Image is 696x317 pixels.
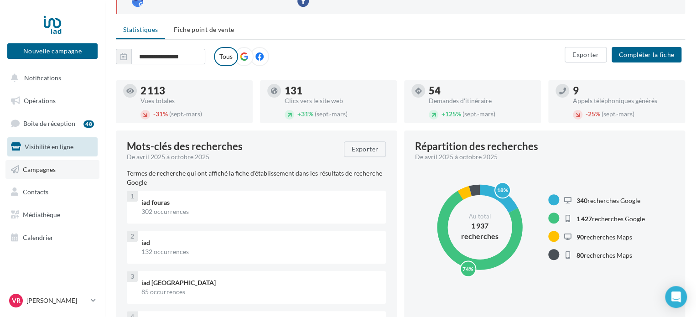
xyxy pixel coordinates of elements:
[24,97,56,104] span: Opérations
[140,86,245,96] div: 2 113
[573,86,678,96] div: 9
[441,110,445,118] span: +
[462,110,495,118] span: (sept.-mars)
[577,251,632,259] span: recherches Maps
[429,86,534,96] div: 54
[127,169,386,187] p: Termes de recherche qui ont affiché la fiche d'établissement dans les résultats de recherche Google
[83,120,94,128] div: 48
[23,211,60,218] span: Médiathèque
[153,110,156,118] span: -
[415,141,538,151] div: Répartition des recherches
[5,114,99,133] a: Boîte de réception48
[24,74,61,82] span: Notifications
[586,110,600,118] span: 25%
[602,110,634,118] span: (sept.-mars)
[153,110,168,118] span: 31%
[141,247,379,256] div: 132 occurrences
[23,120,75,127] span: Boîte de réception
[23,188,48,196] span: Contacts
[26,296,87,305] p: [PERSON_NAME]
[127,231,138,242] div: 2
[12,296,21,305] span: VR
[23,165,56,173] span: Campagnes
[577,214,645,222] span: recherches Google
[297,110,301,118] span: +
[612,47,681,62] button: Compléter la fiche
[7,43,98,59] button: Nouvelle campagne
[214,47,238,66] label: Tous
[169,110,202,118] span: (sept.-mars)
[415,152,667,161] div: De avril 2025 à octobre 2025
[141,278,379,287] div: iad [GEOGRAPHIC_DATA]
[577,251,584,259] span: 80
[5,91,99,110] a: Opérations
[441,110,461,118] span: 125%
[141,207,379,216] div: 302 occurrences
[285,98,390,104] div: Clics vers le site web
[577,233,632,240] span: recherches Maps
[429,98,534,104] div: Demandes d'itinéraire
[127,191,138,202] div: 1
[297,110,313,118] span: 31%
[5,68,96,88] button: Notifications
[5,182,99,202] a: Contacts
[315,110,348,118] span: (sept.-mars)
[573,98,678,104] div: Appels téléphoniques générés
[577,233,584,240] span: 90
[608,50,685,58] a: Compléter la fiche
[577,196,587,204] span: 340
[565,47,607,62] button: Exporter
[127,141,243,151] span: Mots-clés des recherches
[586,110,588,118] span: -
[25,143,73,151] span: Visibilité en ligne
[577,196,640,204] span: recherches Google
[577,214,592,222] span: 1 427
[5,137,99,156] a: Visibilité en ligne
[141,287,379,296] div: 85 occurrences
[127,271,138,282] div: 3
[285,86,390,96] div: 131
[5,160,99,179] a: Campagnes
[5,205,99,224] a: Médiathèque
[23,234,53,241] span: Calendrier
[141,198,379,207] div: iad fouras
[344,141,386,157] button: Exporter
[665,286,687,308] div: Open Intercom Messenger
[127,152,337,161] div: De avril 2025 à octobre 2025
[141,238,379,247] div: iad
[140,98,245,104] div: Vues totales
[7,292,98,309] a: VR [PERSON_NAME]
[5,228,99,247] a: Calendrier
[174,26,234,33] span: Fiche point de vente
